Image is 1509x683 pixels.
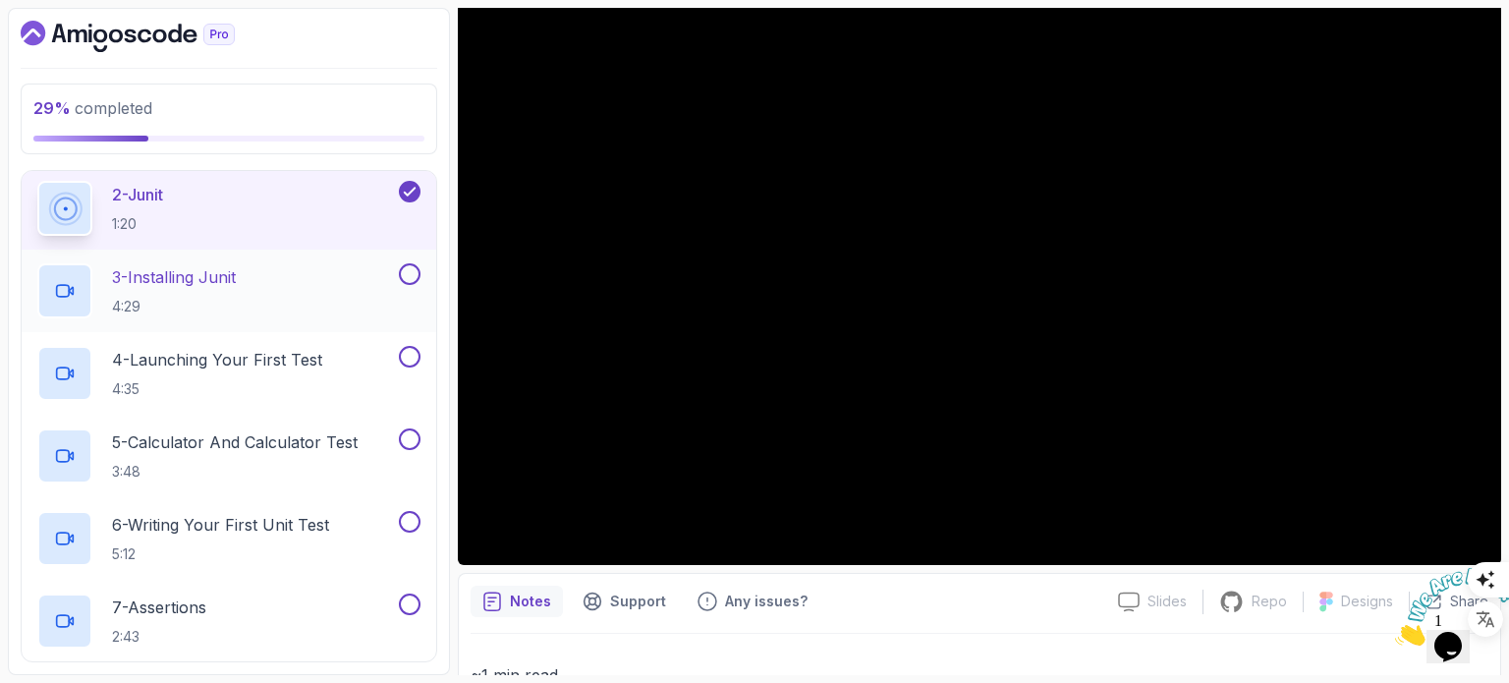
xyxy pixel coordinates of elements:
p: 5:12 [112,544,329,564]
button: 7-Assertions2:43 [37,594,420,649]
p: Slides [1147,592,1187,611]
p: 6 - Writing Your First Unit Test [112,513,329,537]
button: 5-Calculator And Calculator Test3:48 [37,428,420,484]
button: Support button [571,586,678,617]
button: Feedback button [686,586,819,617]
p: Any issues? [725,592,808,611]
p: 4 - Launching Your First Test [112,348,322,371]
iframe: chat widget [1387,560,1509,654]
p: Repo [1252,592,1287,611]
p: Support [610,592,666,611]
p: 4:35 [112,379,322,399]
button: 6-Writing Your First Unit Test5:12 [37,511,420,566]
p: 2 - Junit [112,183,163,206]
button: 2-Junit1:20 [37,181,420,236]
button: notes button [471,586,563,617]
a: Dashboard [21,21,280,52]
p: 7 - Assertions [112,596,206,619]
p: Designs [1341,592,1393,611]
button: 3-Installing Junit4:29 [37,263,420,318]
p: 3:48 [112,462,358,482]
span: 1 [8,8,16,25]
span: completed [33,98,152,118]
p: 4:29 [112,297,236,316]
p: 5 - Calculator And Calculator Test [112,430,358,454]
img: Chat attention grabber [8,8,130,85]
p: 1:20 [112,214,163,234]
p: Notes [510,592,551,611]
p: 2:43 [112,627,206,647]
button: 4-Launching Your First Test4:35 [37,346,420,401]
span: 29 % [33,98,71,118]
p: 3 - Installing Junit [112,265,236,289]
